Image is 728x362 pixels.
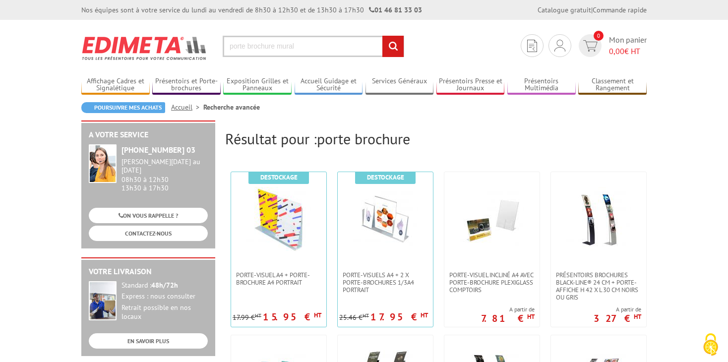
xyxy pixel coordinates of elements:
a: Services Généraux [365,77,434,93]
a: Porte-Visuel A4 + Porte-brochure A4 portrait [231,271,326,286]
img: Porte-Visuels A4 + 2 x Porte-brochures 1/3A4 portrait [353,187,418,251]
img: devis rapide [583,40,598,52]
a: Catalogue gratuit [538,5,591,14]
a: Présentoirs et Porte-brochures [152,77,221,93]
span: Présentoirs brochures Black-Line® 24 cm + porte-affiche H 42 x L 30 cm Noirs ou Gris [556,271,641,301]
a: Porte-visuel incliné A4 avec porte-brochure plexiglass comptoirs [444,271,540,294]
a: Présentoirs brochures Black-Line® 24 cm + porte-affiche H 42 x L 30 cm Noirs ou Gris [551,271,646,301]
b: Destockage [367,173,404,181]
span: Mon panier [609,34,647,57]
img: devis rapide [527,40,537,52]
img: Porte-Visuel A4 + Porte-brochure A4 portrait [246,187,311,251]
li: Recherche avancée [203,102,260,112]
img: Cookies (fenêtre modale) [698,332,723,357]
a: CONTACTEZ-NOUS [89,226,208,241]
p: 327 € [594,315,641,321]
span: Porte-Visuel A4 + Porte-brochure A4 portrait [236,271,321,286]
a: Présentoirs Multimédia [507,77,576,93]
div: | [538,5,647,15]
a: ON VOUS RAPPELLE ? [89,208,208,223]
h2: Votre livraison [89,267,208,276]
a: Accueil Guidage et Sécurité [295,77,363,93]
a: Accueil [171,103,203,112]
span: Porte-Visuels A4 + 2 x Porte-brochures 1/3A4 portrait [343,271,428,294]
a: EN SAVOIR PLUS [89,333,208,349]
span: 0 [594,31,604,41]
sup: HT [634,312,641,321]
p: 25.46 € [339,314,369,321]
input: Rechercher un produit ou une référence... [223,36,404,57]
img: widget-livraison.jpg [89,281,117,320]
div: [PERSON_NAME][DATE] au [DATE] [121,158,208,175]
strong: [PHONE_NUMBER] 03 [121,145,195,155]
img: Porte-visuel incliné A4 avec porte-brochure plexiglass comptoirs [460,187,524,251]
div: Nos équipes sont à votre service du lundi au vendredi de 8h30 à 12h30 et de 13h30 à 17h30 [81,5,422,15]
sup: HT [421,311,428,319]
span: Porte-visuel incliné A4 avec porte-brochure plexiglass comptoirs [449,271,535,294]
h2: Résultat pour : [225,130,647,147]
p: 17.99 € [233,314,261,321]
button: Cookies (fenêtre modale) [693,328,728,362]
img: devis rapide [554,40,565,52]
span: A partir de [481,305,535,313]
strong: 01 46 81 33 03 [369,5,422,14]
p: 7.81 € [481,315,535,321]
a: Affichage Cadres et Signalétique [81,77,150,93]
p: 17.95 € [370,314,428,320]
input: rechercher [382,36,404,57]
sup: HT [255,312,261,319]
sup: HT [314,311,321,319]
a: Porte-Visuels A4 + 2 x Porte-brochures 1/3A4 portrait [338,271,433,294]
span: 0,00 [609,46,624,56]
a: devis rapide 0 Mon panier 0,00€ HT [576,34,647,57]
a: Présentoirs Presse et Journaux [436,77,505,93]
img: Présentoirs brochures Black-Line® 24 cm + porte-affiche H 42 x L 30 cm Noirs ou Gris [566,187,631,251]
a: Classement et Rangement [578,77,647,93]
strong: 48h/72h [151,281,178,290]
img: widget-service.jpg [89,144,117,183]
sup: HT [363,312,369,319]
b: Destockage [260,173,298,181]
sup: HT [527,312,535,321]
span: porte brochure [317,129,410,148]
a: Poursuivre mes achats [81,102,165,113]
span: A partir de [594,305,641,313]
span: € HT [609,46,647,57]
a: Commande rapide [593,5,647,14]
div: Retrait possible en nos locaux [121,303,208,321]
div: 08h30 à 12h30 13h30 à 17h30 [121,158,208,192]
p: 15.95 € [263,314,321,320]
img: Edimeta [81,30,208,66]
a: Exposition Grilles et Panneaux [223,77,292,93]
h2: A votre service [89,130,208,139]
div: Express : nous consulter [121,292,208,301]
div: Standard : [121,281,208,290]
